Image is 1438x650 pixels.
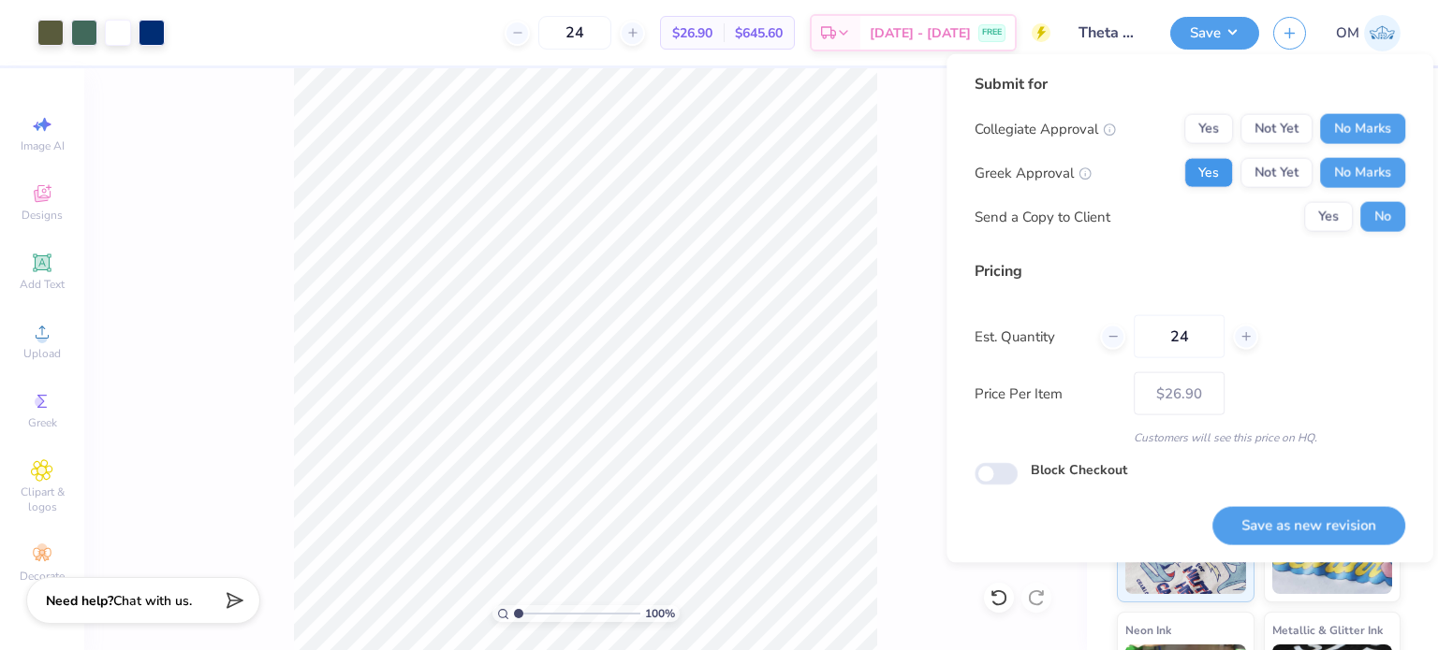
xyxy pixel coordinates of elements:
input: – – [1134,315,1225,358]
a: OM [1336,15,1401,51]
div: Send a Copy to Client [975,206,1110,227]
span: Metallic & Glitter Ink [1272,620,1383,640]
input: Untitled Design [1064,14,1156,51]
button: Yes [1184,158,1233,188]
span: Add Text [20,277,65,292]
button: No [1360,202,1405,232]
span: $645.60 [735,23,783,43]
label: Block Checkout [1031,460,1127,480]
button: Yes [1304,202,1353,232]
span: [DATE] - [DATE] [870,23,971,43]
div: Pricing [975,260,1405,282]
span: Neon Ink [1125,620,1171,640]
label: Price Per Item [975,383,1120,404]
input: – – [538,16,611,50]
span: Decorate [20,569,65,584]
span: OM [1336,22,1359,44]
div: Collegiate Approval [975,118,1116,139]
span: 100 % [645,605,675,622]
span: Chat with us. [113,592,192,610]
img: Om Mehrotra [1364,15,1401,51]
div: Submit for [975,73,1405,95]
button: No Marks [1320,114,1405,144]
strong: Need help? [46,592,113,610]
div: Greek Approval [975,162,1092,183]
span: Clipart & logos [9,484,75,514]
button: No Marks [1320,158,1405,188]
div: Customers will see this price on HQ. [975,429,1405,446]
span: $26.90 [672,23,712,43]
span: FREE [982,26,1002,39]
button: Not Yet [1240,158,1313,188]
span: Designs [22,208,63,223]
button: Save [1170,17,1259,50]
button: Save as new revision [1212,506,1405,544]
button: Not Yet [1240,114,1313,144]
span: Upload [23,346,61,361]
span: Image AI [21,138,65,153]
label: Est. Quantity [975,325,1086,347]
button: Yes [1184,114,1233,144]
span: Greek [28,415,57,430]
